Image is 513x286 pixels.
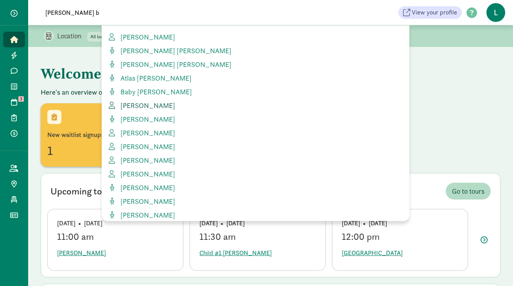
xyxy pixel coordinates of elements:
[41,5,260,20] input: Search for a family, child or location
[117,101,175,110] span: [PERSON_NAME]
[108,32,403,42] a: [PERSON_NAME]
[50,184,115,198] div: Upcoming tours
[108,100,403,111] a: [PERSON_NAME]
[199,219,316,228] div: [DATE] • [DATE]
[446,183,491,200] a: Go to tours
[108,45,403,56] a: [PERSON_NAME] [PERSON_NAME]
[199,231,316,242] div: 11:30 am
[117,210,175,219] span: [PERSON_NAME]
[117,32,175,41] span: [PERSON_NAME]
[57,219,174,228] div: [DATE] • [DATE]
[117,183,175,192] span: [PERSON_NAME]
[108,86,403,97] a: Baby [PERSON_NAME]
[486,3,505,22] span: L
[108,169,403,179] a: [PERSON_NAME]
[199,245,272,261] button: Child #1 [PERSON_NAME]
[474,248,513,286] iframe: Chat Widget
[108,196,403,207] a: [PERSON_NAME]
[47,130,149,140] div: New waitlist signups
[108,210,403,220] a: [PERSON_NAME]
[57,31,87,41] p: Location
[57,231,174,242] div: 11:00 am
[117,74,192,83] span: Atlas [PERSON_NAME]
[18,96,24,102] span: 3
[108,73,403,83] a: Atlas [PERSON_NAME]
[117,142,175,151] span: [PERSON_NAME]
[108,182,403,193] a: [PERSON_NAME]
[342,231,458,242] div: 12:00 pm
[199,248,272,258] span: Child #1 [PERSON_NAME]
[398,6,462,19] a: View your profile
[108,128,403,138] a: [PERSON_NAME]
[117,156,175,165] span: [PERSON_NAME]
[342,245,403,261] button: [GEOGRAPHIC_DATA]
[57,248,106,258] span: [PERSON_NAME]
[41,88,500,97] p: Here's an overview of recent activity on your account.
[117,46,231,55] span: [PERSON_NAME] [PERSON_NAME]
[342,248,403,258] span: [GEOGRAPHIC_DATA]
[117,128,175,137] span: [PERSON_NAME]
[412,8,457,17] span: View your profile
[117,115,175,124] span: [PERSON_NAME]
[117,169,175,178] span: [PERSON_NAME]
[3,94,25,110] a: 3
[108,114,403,124] a: [PERSON_NAME]
[117,197,175,206] span: [PERSON_NAME]
[342,219,458,228] div: [DATE] • [DATE]
[108,59,403,70] a: [PERSON_NAME] [PERSON_NAME]
[117,60,231,69] span: [PERSON_NAME] [PERSON_NAME]
[57,245,106,261] button: [PERSON_NAME]
[117,87,192,96] span: Baby [PERSON_NAME]
[41,103,156,167] a: New waitlist signups1
[41,59,428,88] h1: Welcome, [PERSON_NAME]!
[452,186,484,196] span: Go to tours
[47,141,149,160] div: 1
[108,155,403,165] a: [PERSON_NAME]
[108,141,403,152] a: [PERSON_NAME]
